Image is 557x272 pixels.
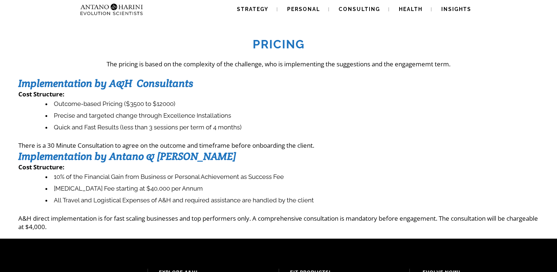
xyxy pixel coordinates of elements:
[45,122,539,133] li: Quick and Fast Results (less than 3 sessions per term of 4 months)
[237,6,268,12] span: Strategy
[399,6,423,12] span: Health
[18,90,63,98] strong: Cost Structure
[63,90,64,98] strong: :
[18,60,539,68] p: The pricing is based on the complexity of the challenge, who is implementing the suggestions and ...
[45,98,539,110] li: Outcome-based Pricing ($3500 to $12000)
[287,6,320,12] span: Personal
[18,77,193,90] strong: Implementation by A&H Consultants
[45,183,539,195] li: [MEDICAL_DATA] Fee starting at $40,000 per Annum
[18,150,236,163] strong: Implementation by Antano & [PERSON_NAME]
[253,37,305,51] strong: Pricing
[45,195,539,206] li: All Travel and Logistical Expenses of A&H and required assistance are handled by the client
[339,6,380,12] span: Consulting
[441,6,471,12] span: Insights
[45,110,539,122] li: Precise and targeted change through Excellence Installations
[18,214,539,231] p: A&H direct implementation is for fast scaling businesses and top performers only. A comprehensive...
[18,141,539,150] p: There is a 30 Minute Consultation to agree on the outcome and timeframe before onboarding the cli...
[45,171,539,183] li: 10% of the Financial Gain from Business or Personal Achievement as Success Fee
[18,163,64,171] strong: Cost Structure:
